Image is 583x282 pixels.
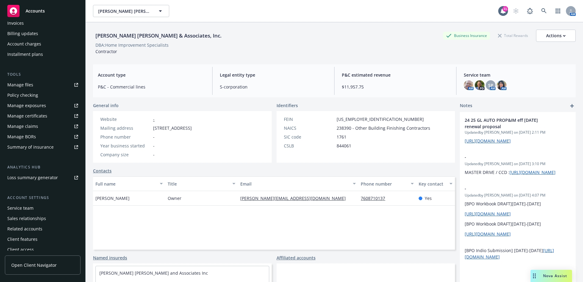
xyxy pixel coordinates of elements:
span: - [465,154,555,160]
div: Manage certificates [7,111,47,121]
div: Key contact [419,181,446,187]
span: Owner [168,195,181,201]
div: FEIN [284,116,334,122]
div: 24 25 GL AUTO PROP&IM eff [DATE] renewal proposalUpdatedby [PERSON_NAME] on [DATE] 2:11 PM[URL][D... [460,112,576,149]
span: Updated by [PERSON_NAME] on [DATE] 2:11 PM [465,130,571,135]
span: Account type [98,72,205,78]
a: Manage BORs [5,132,80,142]
div: Total Rewards [495,32,531,39]
span: Nova Assist [543,273,567,278]
p: [BPO Workbook DRAFT][DATE]-[DATE] [465,221,571,227]
span: Accounts [26,9,45,13]
div: Related accounts [7,224,42,234]
span: 1761 [337,134,346,140]
a: Client access [5,245,80,255]
a: Named insureds [93,255,127,261]
div: Mailing address [100,125,151,131]
a: Policy checking [5,90,80,100]
span: [PERSON_NAME] [PERSON_NAME] & Associates, Inc. [98,8,151,14]
span: - [153,151,155,158]
img: photo [464,80,474,90]
a: Billing updates [5,29,80,38]
div: Installment plans [7,49,43,59]
a: Manage exposures [5,101,80,110]
div: Analytics hub [5,164,80,170]
div: Phone number [361,181,407,187]
div: Summary of insurance [7,142,54,152]
a: Invoices [5,18,80,28]
a: 7608710137 [361,195,390,201]
span: P&C estimated revenue [342,72,449,78]
a: Affiliated accounts [277,255,316,261]
a: add [568,102,576,110]
span: P&C - Commercial lines [98,84,205,90]
div: DBA: Home Improvement Specialists [95,42,169,48]
button: Key contact [416,176,455,191]
span: SP [488,82,493,89]
a: Manage certificates [5,111,80,121]
div: Phone number [100,134,151,140]
button: Email [238,176,359,191]
a: Search [538,5,550,17]
a: Service team [5,203,80,213]
a: Client features [5,234,80,244]
button: Phone number [358,176,416,191]
img: photo [497,80,506,90]
a: Contacts [93,168,112,174]
button: Nova Assist [531,270,572,282]
div: Billing updates [7,29,38,38]
div: Client access [7,245,34,255]
div: CSLB [284,143,334,149]
div: Manage BORs [7,132,36,142]
a: Summary of insurance [5,142,80,152]
span: - [153,143,155,149]
a: [PERSON_NAME] [PERSON_NAME] and Associates Inc [99,270,208,276]
div: Loss summary generator [7,173,58,183]
a: Loss summary generator [5,173,80,183]
a: Report a Bug [524,5,536,17]
button: Actions [536,30,576,42]
span: S-corporation [220,84,327,90]
div: Tools [5,71,80,78]
div: Account charges [7,39,41,49]
button: Full name [93,176,165,191]
a: [URL][DOMAIN_NAME] [465,138,511,144]
div: 31 [503,6,508,12]
div: Business Insurance [443,32,490,39]
span: [PERSON_NAME] [95,195,130,201]
span: Identifiers [277,102,298,109]
a: Accounts [5,2,80,20]
span: Updated by [PERSON_NAME] on [DATE] 4:07 PM [465,193,571,198]
div: Sales relationships [7,214,46,223]
button: [PERSON_NAME] [PERSON_NAME] & Associates, Inc. [93,5,169,17]
a: Manage claims [5,121,80,131]
div: -Updatedby [PERSON_NAME] on [DATE] 4:07 PM[BPO Workbook DRAFT][DATE]-[DATE][URL][DOMAIN_NAME][BPO... [460,180,576,265]
a: Switch app [552,5,564,17]
div: Service team [7,203,34,213]
span: 24 25 GL AUTO PROP&IM eff [DATE] renewal proposal [465,117,555,130]
div: Email [240,181,349,187]
a: Related accounts [5,224,80,234]
span: $11,957.75 [342,84,449,90]
img: photo [475,80,485,90]
div: Full name [95,181,156,187]
a: Sales relationships [5,214,80,223]
span: General info [93,102,119,109]
span: Contractor [95,49,117,54]
a: Start snowing [510,5,522,17]
span: Legal entity type [220,72,327,78]
div: Actions [546,30,566,42]
div: -Updatedby [PERSON_NAME] on [DATE] 3:10 PMMASTER DRIVE / CCD :[URL][DOMAIN_NAME] [460,149,576,180]
span: Yes [425,195,432,201]
p: [BPO Workbook DRAFT][DATE]-[DATE] [465,201,571,207]
div: Website [100,116,151,122]
div: Client features [7,234,38,244]
p: MASTER DRIVE / CCD : [465,169,571,175]
span: Updated by [PERSON_NAME] on [DATE] 3:10 PM [465,161,571,167]
a: [URL][DOMAIN_NAME] [465,231,511,237]
div: SIC code [284,134,334,140]
span: Notes [460,102,472,110]
a: Account charges [5,39,80,49]
span: 844061 [337,143,351,149]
